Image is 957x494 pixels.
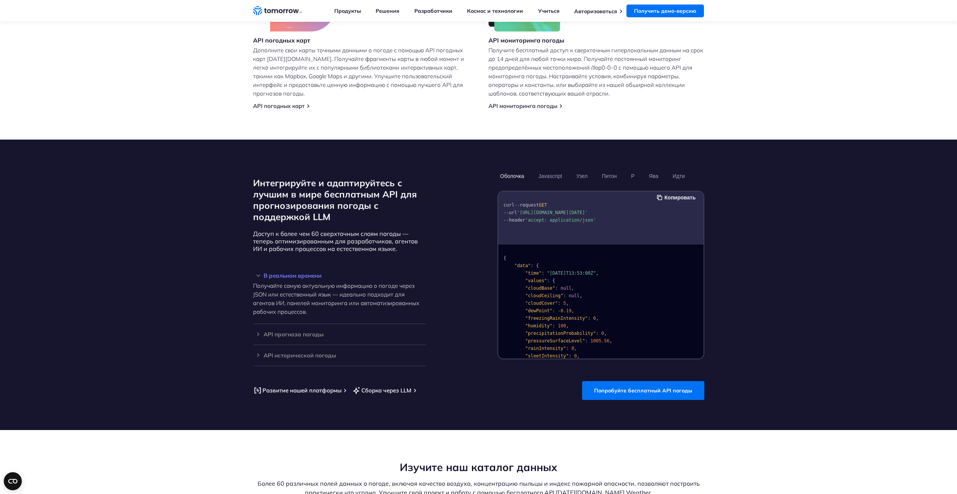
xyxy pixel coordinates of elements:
[552,308,555,313] span: :
[571,286,574,291] span: ,
[670,170,687,182] button: Идти
[525,217,596,223] span: 'accept: application/json'
[253,353,426,358] div: API исторической погоды
[649,173,658,179] font: Ява
[571,346,574,351] span: 0
[525,271,541,276] span: "time"
[563,301,566,306] span: 5
[609,338,612,344] span: ,
[646,170,661,182] button: Ява
[509,210,517,215] span: url
[253,230,418,252] font: Доступ к более чем 60 сверхточным слоям погоды — теперь оптимизированным для разработчиков, агент...
[525,278,547,283] span: "values"
[514,263,530,268] span: "data"
[555,286,558,291] span: :
[262,387,341,394] font: Развитие нашей платформы
[576,173,587,179] font: Узел
[253,36,310,44] font: API погодных карт
[536,263,538,268] span: {
[500,173,524,179] font: Оболочка
[563,293,566,298] span: :
[596,316,598,321] span: ,
[525,346,566,351] span: "rainIntensity"
[525,323,552,328] span: "humidity"
[628,170,637,182] button: Р
[253,47,464,97] font: Дополните свои карты точными данными о погоде с помощью API погодных карт [DATE][DOMAIN_NAME]. По...
[253,331,426,337] div: API прогноза погоды
[253,282,419,315] font: Получайте самую актуальную информацию о погоде через JSON или естественный язык — идеально подход...
[566,323,569,328] span: ,
[531,263,533,268] span: :
[582,381,704,400] a: Попробуйте бесплатный API погоды
[573,170,590,182] button: Узел
[488,102,557,109] a: API мониторинга погоды
[525,293,563,298] span: "cloudCeiling"
[558,308,560,313] span: -
[672,173,684,179] font: Идти
[664,195,696,201] font: Копировать
[525,353,569,359] span: "sleetIntensity"
[569,293,579,298] span: null
[264,272,322,279] font: В реальном времени
[525,316,587,321] span: "freezingRainIntensity"
[253,273,426,278] div: В реальном времени
[596,271,598,276] span: ,
[509,217,525,223] span: header
[577,353,579,359] span: ,
[504,202,514,208] span: curl
[599,170,619,182] button: Питон
[626,5,704,17] a: Получить демо-версию
[601,331,604,336] span: 0
[264,352,336,359] font: API исторической погоды
[547,278,549,283] span: :
[587,316,590,321] span: :
[525,331,596,336] span: "precipitationProbability"
[253,386,341,395] a: Развитие нашей платформы
[657,193,698,202] button: Копировать
[585,338,587,344] span: :
[400,461,557,474] font: Изучите наш каталог данных
[634,8,696,14] font: Получить демо-версию
[602,173,617,179] font: Питон
[4,472,22,490] button: Open CMP widget
[504,255,506,261] span: {
[574,346,576,351] span: ,
[352,386,411,395] a: Сборка через LLM
[467,8,523,14] a: Космос и технологии
[525,338,585,344] span: "pressureSurfaceLevel"
[414,8,452,14] a: Разработчики
[520,202,539,208] span: request
[596,331,598,336] span: :
[517,210,588,215] span: '[URL][DOMAIN_NAME][DATE]'
[604,331,607,336] span: ,
[574,8,617,15] a: Авторизоваться
[566,346,569,351] span: :
[571,308,574,313] span: ,
[376,8,399,14] a: Решения
[488,36,564,44] font: API мониторинга погоды
[538,8,560,14] a: Учиться
[566,301,569,306] span: ,
[552,323,555,328] span: :
[488,47,703,97] font: Получите бесплатный доступ к сверхточным гиперлокальным данным на срок до 14 дней для любой точки...
[560,286,571,291] span: null
[631,173,634,179] font: Р
[547,271,596,276] span: "[DATE]T13:53:00Z"
[541,271,544,276] span: :
[497,170,527,182] button: Оболочка
[253,177,417,222] font: Интегрируйте и адаптируйтесь с лучшим в мире бесплатным API для прогнозирования погоды с поддержк...
[361,387,411,394] font: Сборка через LLM
[253,102,305,109] a: API погодных карт
[334,8,361,14] a: Продукты
[514,202,519,208] span: --
[558,301,560,306] span: :
[504,217,509,223] span: --
[504,210,509,215] span: --
[538,173,562,179] font: Javascript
